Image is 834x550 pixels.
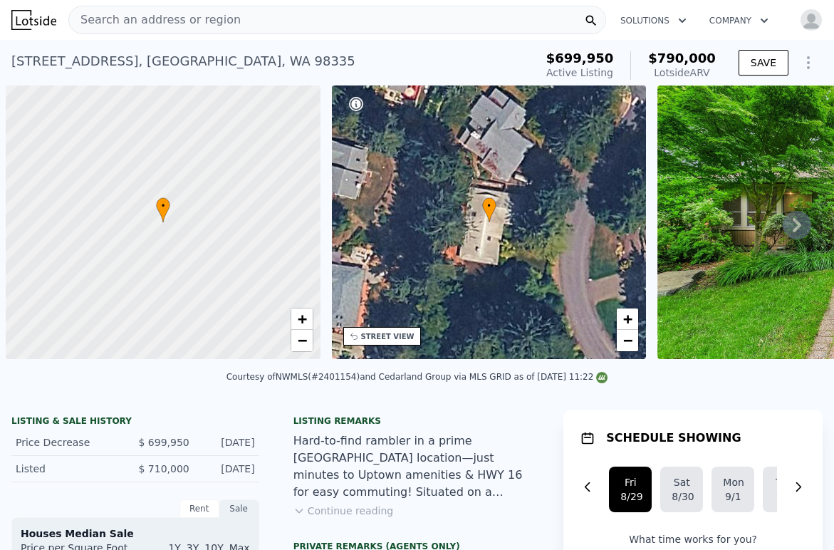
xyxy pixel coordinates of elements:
[620,489,640,504] div: 8/29
[201,462,255,476] div: [DATE]
[546,67,613,78] span: Active Listing
[138,463,189,474] span: $ 710,000
[11,51,355,71] div: [STREET_ADDRESS] , [GEOGRAPHIC_DATA] , WA 98335
[16,435,124,450] div: Price Decrease
[219,499,259,518] div: Sale
[156,199,170,212] span: •
[291,330,313,351] a: Zoom out
[297,331,306,349] span: −
[293,432,541,501] div: Hard-to-find rambler in a prime [GEOGRAPHIC_DATA] location—just minutes to Uptown amenities & HWY...
[774,489,794,504] div: 9/2
[648,66,716,80] div: Lotside ARV
[672,489,692,504] div: 8/30
[698,8,780,33] button: Company
[606,430,741,447] h1: SCHEDULE SHOWING
[648,51,716,66] span: $790,000
[739,50,788,76] button: SAVE
[774,475,794,489] div: Tue
[156,197,170,222] div: •
[617,308,638,330] a: Zoom in
[482,197,496,222] div: •
[293,504,394,518] button: Continue reading
[293,415,541,427] div: Listing remarks
[291,308,313,330] a: Zoom in
[138,437,189,448] span: $ 699,950
[620,475,640,489] div: Fri
[546,51,614,66] span: $699,950
[617,330,638,351] a: Zoom out
[609,8,698,33] button: Solutions
[226,372,608,382] div: Courtesy of NWMLS (#2401154) and Cedarland Group via MLS GRID as of [DATE] 11:22
[623,310,632,328] span: +
[16,462,124,476] div: Listed
[69,11,241,28] span: Search an address or region
[201,435,255,450] div: [DATE]
[482,199,496,212] span: •
[623,331,632,349] span: −
[11,415,259,430] div: LISTING & SALE HISTORY
[580,532,806,546] p: What time works for you?
[800,9,823,31] img: avatar
[21,526,250,541] div: Houses Median Sale
[794,48,823,77] button: Show Options
[609,467,652,512] button: Fri8/29
[11,10,56,30] img: Lotside
[672,475,692,489] div: Sat
[711,467,754,512] button: Mon9/1
[179,499,219,518] div: Rent
[723,475,743,489] div: Mon
[660,467,703,512] button: Sat8/30
[723,489,743,504] div: 9/1
[361,331,415,342] div: STREET VIEW
[596,372,608,383] img: NWMLS Logo
[763,467,806,512] button: Tue9/2
[297,310,306,328] span: +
